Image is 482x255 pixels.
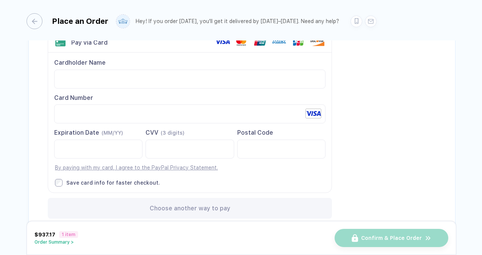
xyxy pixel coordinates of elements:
[55,165,218,171] a: By paying with my card, I agree to the PayPal Privacy Statement.
[61,140,136,158] iframe: Secure Credit Card Frame - Expiration Date
[34,232,55,238] span: $937.17
[116,15,130,28] img: user profile
[161,130,185,136] span: (3 digits)
[71,39,108,46] div: Pay via Card
[150,205,230,212] span: Choose another way to pay
[152,140,227,158] iframe: Secure Credit Card Frame - CVV
[34,239,78,245] button: Order Summary >
[66,179,160,186] div: Save card info for faster checkout.
[61,70,319,88] iframe: Secure Credit Card Frame - Cardholder Name
[237,129,326,137] div: Postal Code
[54,59,326,67] div: Cardholder Name
[48,198,332,219] div: Choose another way to pay
[244,140,319,158] iframe: Secure Credit Card Frame - Postal Code
[136,18,339,25] div: Hey! If you order [DATE], you'll get it delivered by [DATE]–[DATE]. Need any help?
[102,130,123,136] span: (MM/YY)
[54,129,142,137] div: Expiration Date
[52,17,108,26] div: Place an Order
[146,129,234,137] div: CVV
[59,231,78,238] span: 1 item
[54,94,326,102] div: Card Number
[55,179,63,187] input: Save card info for faster checkout.
[61,105,319,123] iframe: Secure Credit Card Frame - Credit Card Number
